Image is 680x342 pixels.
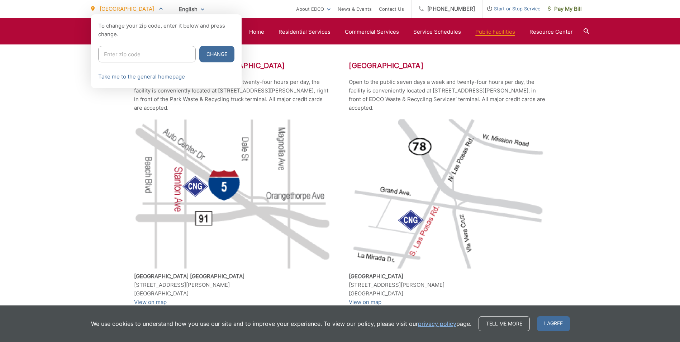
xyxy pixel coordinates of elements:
button: Change [199,46,234,62]
a: Take me to the general homepage [98,72,185,81]
p: To change your zip code, enter it below and press change. [98,22,234,39]
a: Contact Us [379,5,404,13]
span: I agree [537,316,570,331]
span: Pay My Bill [548,5,582,13]
span: English [173,3,210,15]
input: Enter zip code [98,46,196,62]
a: About EDCO [296,5,331,13]
p: We use cookies to understand how you use our site and to improve your experience. To view our pol... [91,319,471,328]
span: [GEOGRAPHIC_DATA] [100,5,154,12]
a: privacy policy [418,319,456,328]
a: News & Events [338,5,372,13]
a: Tell me more [479,316,530,331]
